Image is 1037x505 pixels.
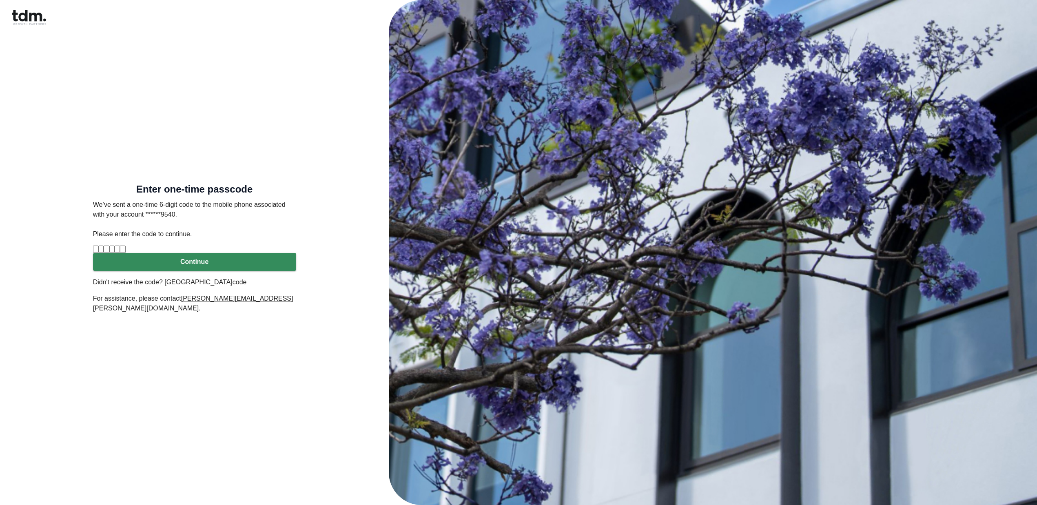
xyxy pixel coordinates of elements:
input: Digit 4 [109,246,115,253]
h5: Enter one-time passcode [93,185,296,193]
input: Digit 6 [120,246,125,253]
u: [PERSON_NAME][EMAIL_ADDRESS][PERSON_NAME][DOMAIN_NAME] [93,295,293,312]
a: code [233,279,247,286]
p: Didn't receive the code? [GEOGRAPHIC_DATA] [93,277,296,287]
input: Digit 3 [104,246,109,253]
button: Continue [93,253,296,271]
p: For assistance, please contact . [93,294,296,313]
p: We’ve sent a one-time 6-digit code to the mobile phone associated with your account ******9540. P... [93,200,296,239]
input: Digit 2 [98,246,104,253]
input: Please enter verification code. Digit 1 [93,246,98,253]
input: Digit 5 [115,246,120,253]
